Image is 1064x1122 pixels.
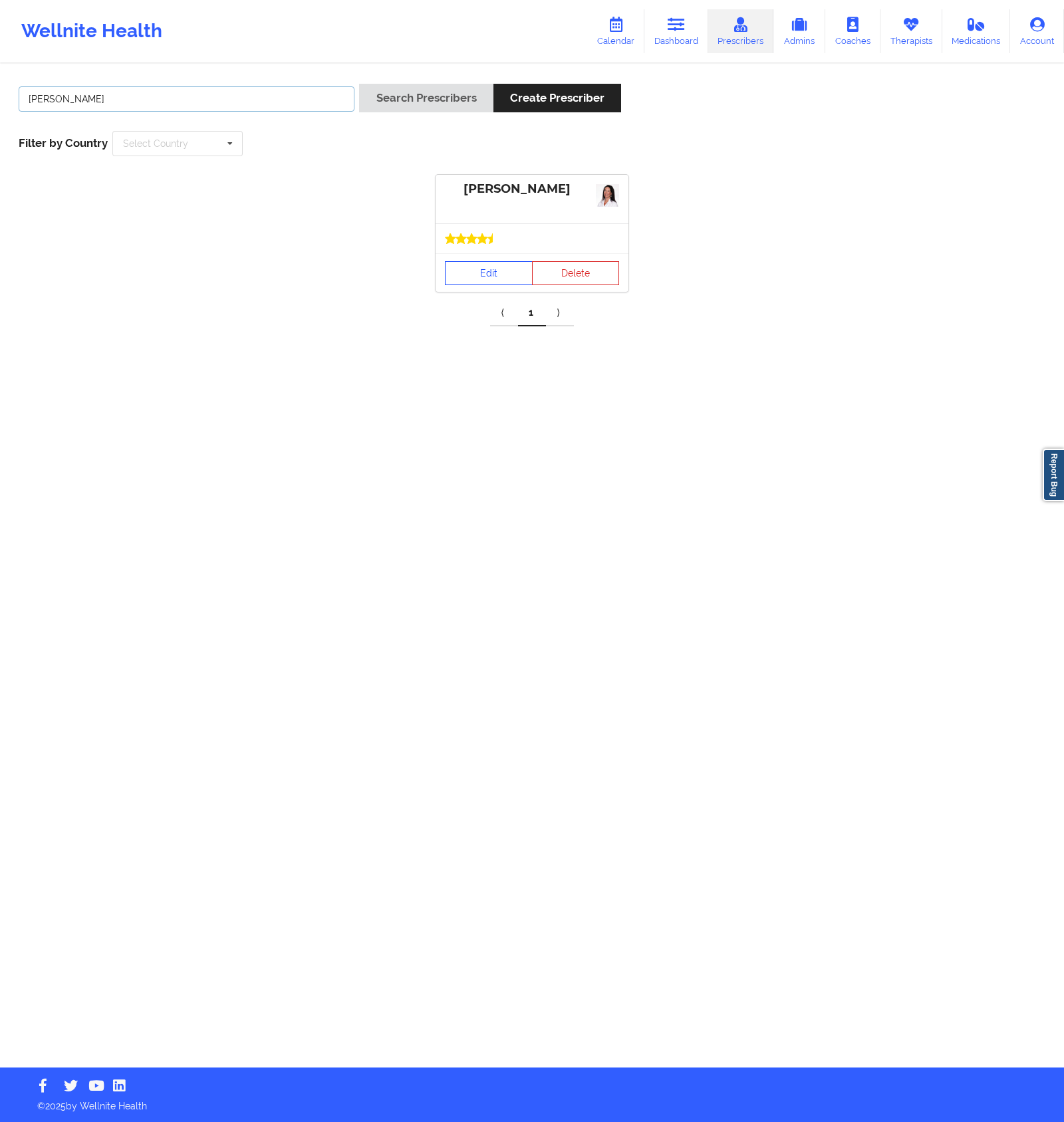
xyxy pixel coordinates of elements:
[708,9,774,53] a: Prescribers
[359,84,493,112] button: Search Prescribers
[532,261,620,285] button: Delete
[445,181,619,197] div: [PERSON_NAME]
[493,84,621,112] button: Create Prescriber
[490,300,518,326] a: Previous item
[518,300,546,326] a: 1
[28,1090,1036,1113] p: © 2025 by Wellnite Health
[19,86,354,112] input: Search Keywords
[644,9,708,53] a: Dashboard
[587,9,644,53] a: Calendar
[1010,9,1064,53] a: Account
[546,300,574,326] a: Next item
[490,300,574,326] div: Pagination Navigation
[942,9,1011,53] a: Medications
[123,139,188,148] div: Select Country
[596,184,619,207] img: wcvhD8D+tyK7gAAAABJRU5ErkJggg==
[825,9,880,53] a: Coaches
[19,136,108,150] span: Filter by Country
[773,9,825,53] a: Admins
[880,9,942,53] a: Therapists
[1043,449,1064,501] a: Report Bug
[445,261,533,285] a: Edit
